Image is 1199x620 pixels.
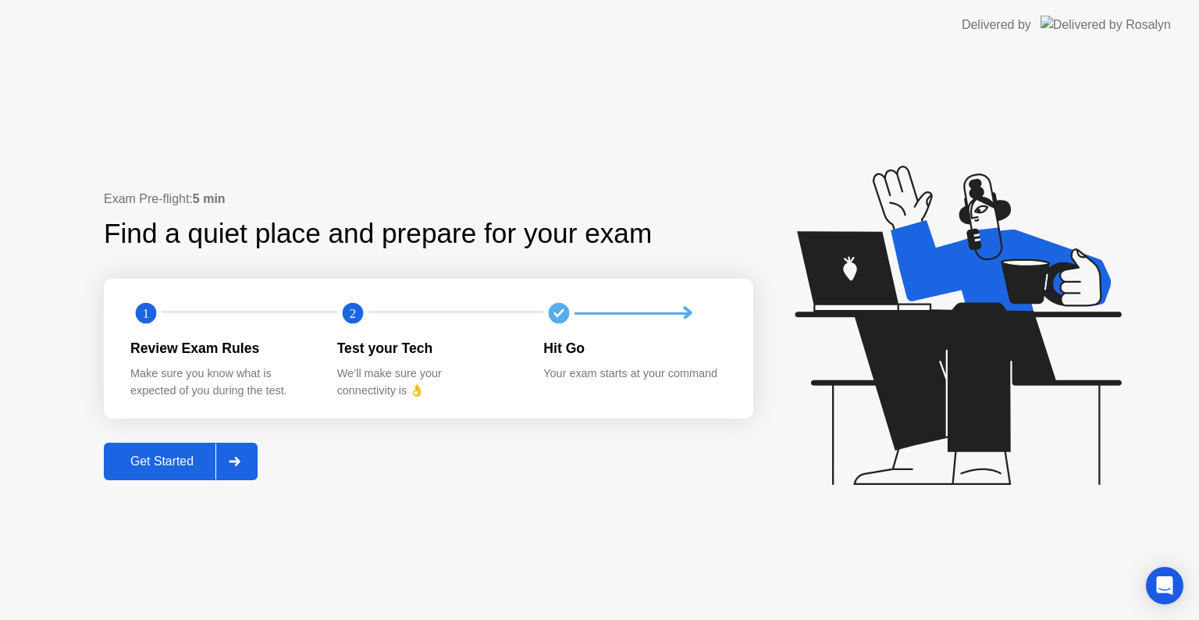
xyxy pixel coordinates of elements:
[104,443,258,480] button: Get Started
[962,16,1031,34] div: Delivered by
[543,365,725,383] div: Your exam starts at your command
[193,192,226,205] b: 5 min
[143,306,149,321] text: 1
[1041,16,1171,34] img: Delivered by Rosalyn
[104,190,753,208] div: Exam Pre-flight:
[130,338,312,358] div: Review Exam Rules
[543,338,725,358] div: Hit Go
[109,454,215,469] div: Get Started
[130,365,312,399] div: Make sure you know what is expected of you during the test.
[104,213,654,255] div: Find a quiet place and prepare for your exam
[350,306,356,321] text: 2
[1146,567,1183,604] div: Open Intercom Messenger
[337,365,519,399] div: We’ll make sure your connectivity is 👌
[337,338,519,358] div: Test your Tech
